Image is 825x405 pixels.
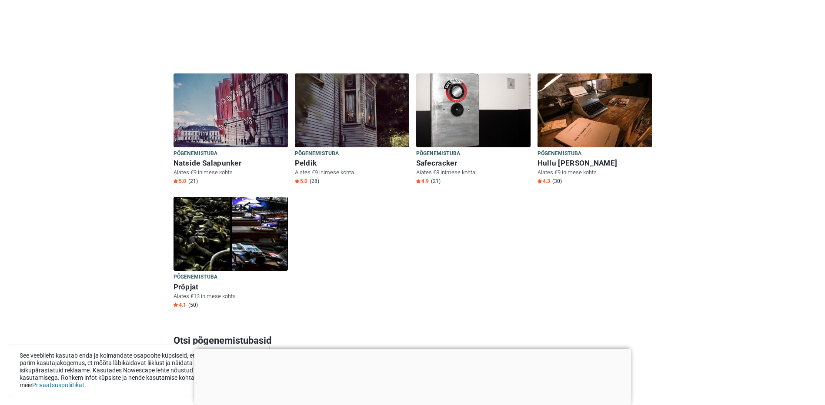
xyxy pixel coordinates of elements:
a: Natside Salapunker Põgenemistuba Natside Salapunker Alates €9 inimese kohta Star5.0 (21) [174,73,288,187]
img: Star [174,302,178,307]
span: 4.9 [416,178,429,185]
img: Star [174,179,178,183]
img: Hullu Kelder [538,73,652,147]
p: Alates €9 inimese kohta [174,169,288,176]
h6: Prõpjat [174,282,288,292]
p: Alates €9 inimese kohta [295,169,409,176]
span: (50) [188,302,198,309]
span: (30) [552,178,562,185]
h6: Hullu [PERSON_NAME] [538,159,652,168]
a: Prõpjat Põgenemistuba Prõpjat Alates €13 inimese kohta Star4.1 (50) [174,197,288,310]
span: 5.0 [174,178,186,185]
div: See veebileht kasutab enda ja kolmandate osapoolte küpsiseid, et tuua sinuni parim kasutajakogemu... [9,345,270,396]
a: Privaatsuspoliitikat [32,382,84,388]
p: Alates €13 inimese kohta [174,292,288,300]
span: 4.1 [174,302,186,309]
img: Peldik [295,73,409,147]
iframe: Advertisement [194,349,631,403]
span: Põgenemistuba [174,272,218,282]
p: Alates €9 inimese kohta [538,169,652,176]
span: 5.0 [295,178,307,185]
img: Star [416,179,421,183]
span: Põgenemistuba [295,149,339,159]
h3: Otsi põgenemistubasid [174,334,652,348]
img: Star [295,179,299,183]
span: Põgenemistuba [416,149,461,159]
h6: Peldik [295,159,409,168]
span: (21) [188,178,198,185]
span: Põgenemistuba [538,149,582,159]
h6: Safecracker [416,159,531,168]
a: Safecracker Põgenemistuba Safecracker Alates €8 inimese kohta Star4.9 (21) [416,73,531,187]
img: Natside Salapunker [174,73,288,147]
img: Prõpjat [174,197,288,271]
span: (28) [310,178,319,185]
img: Star [538,179,542,183]
span: 4.3 [538,178,550,185]
h6: Natside Salapunker [174,159,288,168]
a: Peldik Põgenemistuba Peldik Alates €9 inimese kohta Star5.0 (28) [295,73,409,187]
span: Põgenemistuba [174,149,218,159]
a: Hullu Kelder Põgenemistuba Hullu [PERSON_NAME] Alates €9 inimese kohta Star4.3 (30) [538,73,652,187]
p: Alates €8 inimese kohta [416,169,531,176]
span: (21) [431,178,441,185]
img: Safecracker [416,73,531,147]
